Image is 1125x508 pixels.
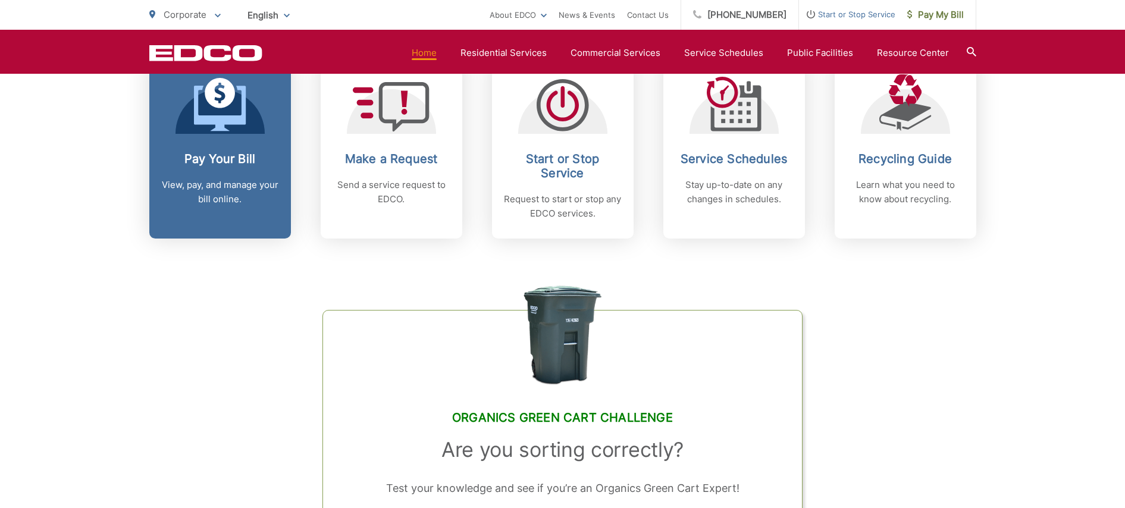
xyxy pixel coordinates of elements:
[161,178,279,206] p: View, pay, and manage your bill online.
[504,152,622,180] h2: Start or Stop Service
[559,8,615,22] a: News & Events
[787,46,853,60] a: Public Facilities
[353,479,772,497] p: Test your knowledge and see if you’re an Organics Green Cart Expert!
[490,8,547,22] a: About EDCO
[239,5,299,26] span: English
[847,178,964,206] p: Learn what you need to know about recycling.
[835,57,976,239] a: Recycling Guide Learn what you need to know about recycling.
[663,57,805,239] a: Service Schedules Stay up-to-date on any changes in schedules.
[675,152,793,166] h2: Service Schedules
[907,8,964,22] span: Pay My Bill
[412,46,437,60] a: Home
[460,46,547,60] a: Residential Services
[504,192,622,221] p: Request to start or stop any EDCO services.
[353,410,772,425] h2: Organics Green Cart Challenge
[164,9,206,20] span: Corporate
[877,46,949,60] a: Resource Center
[627,8,669,22] a: Contact Us
[675,178,793,206] p: Stay up-to-date on any changes in schedules.
[353,438,772,462] h3: Are you sorting correctly?
[571,46,660,60] a: Commercial Services
[333,152,450,166] h2: Make a Request
[333,178,450,206] p: Send a service request to EDCO.
[847,152,964,166] h2: Recycling Guide
[684,46,763,60] a: Service Schedules
[321,57,462,239] a: Make a Request Send a service request to EDCO.
[149,57,291,239] a: Pay Your Bill View, pay, and manage your bill online.
[161,152,279,166] h2: Pay Your Bill
[149,45,262,61] a: EDCD logo. Return to the homepage.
